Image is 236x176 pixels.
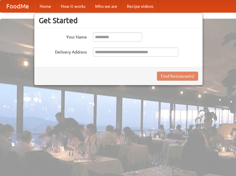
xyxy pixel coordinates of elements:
[0,0,35,12] a: FoodMe
[122,0,158,12] a: Recipe videos
[39,32,87,40] label: Your Name
[39,16,198,25] h3: Get Started
[56,0,90,12] a: How it works
[39,48,87,55] label: Delivery Address
[157,72,198,81] button: Find Restaurants!
[35,0,56,12] a: Home
[90,0,122,12] a: Who we are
